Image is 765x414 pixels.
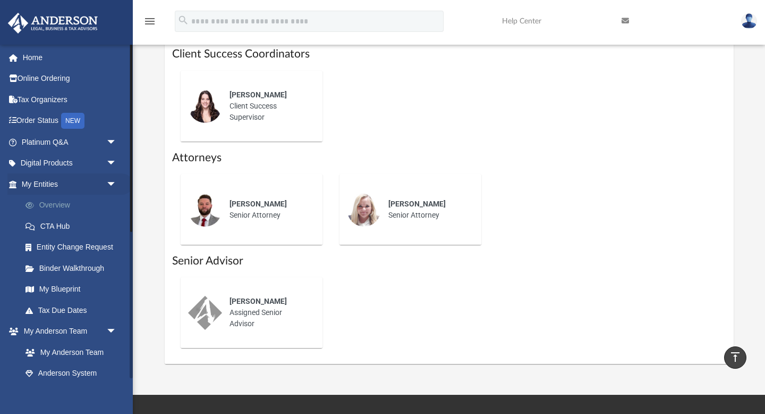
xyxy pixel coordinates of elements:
[229,297,287,305] span: [PERSON_NAME]
[172,150,726,165] h1: Attorneys
[7,131,133,153] a: Platinum Q&Aarrow_drop_down
[7,89,133,110] a: Tax Organizers
[7,68,133,89] a: Online Ordering
[15,195,133,216] a: Overview
[388,200,446,208] span: [PERSON_NAME]
[15,216,133,237] a: CTA Hub
[7,321,127,342] a: My Anderson Teamarrow_drop_down
[143,15,156,28] i: menu
[381,191,474,228] div: Senior Attorney
[5,13,101,34] img: Anderson Advisors Platinum Portal
[15,342,122,363] a: My Anderson Team
[7,47,133,68] a: Home
[15,279,127,300] a: My Blueprint
[724,346,746,369] a: vertical_align_top
[741,13,757,29] img: User Pic
[106,321,127,343] span: arrow_drop_down
[347,193,381,227] img: thumbnail
[188,296,222,330] img: thumbnail
[229,200,287,208] span: [PERSON_NAME]
[15,363,127,384] a: Anderson System
[188,193,222,227] img: thumbnail
[229,90,287,99] span: [PERSON_NAME]
[15,258,133,279] a: Binder Walkthrough
[143,20,156,28] a: menu
[222,191,315,228] div: Senior Attorney
[7,153,133,174] a: Digital Productsarrow_drop_down
[106,153,127,175] span: arrow_drop_down
[729,351,742,363] i: vertical_align_top
[15,300,133,321] a: Tax Due Dates
[106,173,127,195] span: arrow_drop_down
[172,46,726,62] h1: Client Success Coordinators
[177,14,189,26] i: search
[222,288,315,337] div: Assigned Senior Advisor
[61,113,84,129] div: NEW
[222,82,315,130] div: Client Success Supervisor
[15,237,133,258] a: Entity Change Request
[188,89,222,123] img: thumbnail
[7,110,133,132] a: Order StatusNEW
[106,131,127,153] span: arrow_drop_down
[7,173,133,195] a: My Entitiesarrow_drop_down
[172,253,726,269] h1: Senior Advisor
